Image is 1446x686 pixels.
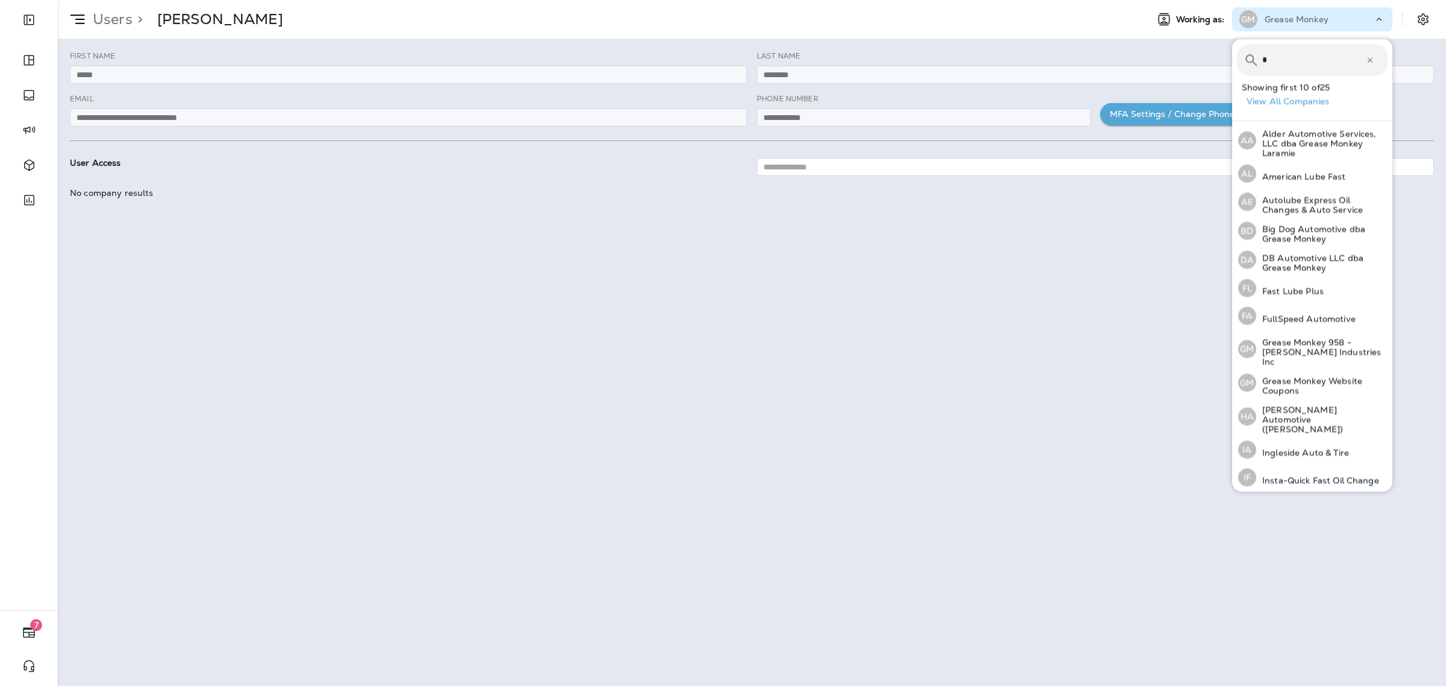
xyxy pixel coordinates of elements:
[88,10,133,28] p: Users
[757,51,800,61] label: Last Name
[1100,103,1280,125] button: MFA Settings / Change Phone Number
[1256,376,1388,395] p: Grease Monkey Website Coupons
[1256,448,1349,458] p: Ingleside Auto & Tire
[1232,464,1392,491] button: IFInsta-Quick Fast Oil Change
[1176,14,1227,25] span: Working as:
[1232,216,1392,245] button: BDBig Dog Automotive dba Grease Monkey
[1232,330,1392,368] button: GMGrease Monkey 958 - [PERSON_NAME] Industries Inc
[70,187,154,198] span: No company results
[1232,245,1392,274] button: DADB Automotive LLC dba Grease Monkey
[157,10,283,28] p: [PERSON_NAME]
[1232,397,1392,436] button: HA[PERSON_NAME] Automotive ([PERSON_NAME])
[1238,193,1256,211] div: AE
[1232,491,1392,520] button: KKKwik Kar Oil Change & Auto Care
[1238,468,1256,486] div: IF
[1239,10,1257,28] div: GM
[1238,408,1256,426] div: HA
[1238,165,1256,183] div: AL
[1232,187,1392,216] button: AEAutolube Express Oil Changes & Auto Service
[1238,374,1256,392] div: GM
[1238,340,1256,358] div: GM
[1238,279,1256,297] div: FL
[133,10,143,28] p: >
[1256,253,1388,272] p: DB Automotive LLC dba Grease Monkey
[157,10,283,28] div: Katie Stribley
[1256,286,1324,296] p: Fast Lube Plus
[70,51,115,61] label: First Name
[757,94,818,104] label: Phone Number
[1256,405,1388,434] p: [PERSON_NAME] Automotive ([PERSON_NAME])
[1265,14,1329,24] p: Grease Monkey
[1238,222,1256,240] div: BD
[1256,338,1388,367] p: Grease Monkey 958 - [PERSON_NAME] Industries Inc
[1232,121,1392,160] button: AAAlder Automotive Services, LLC dba Grease Monkey Laramie
[70,157,121,168] strong: User Access
[30,619,42,631] span: 7
[1238,307,1256,325] div: FA
[1232,160,1392,187] button: ALAmerican Lube Fast
[1242,92,1392,111] button: View All Companies
[1238,441,1256,459] div: IA
[1238,131,1256,149] div: AA
[1238,251,1256,269] div: DA
[70,94,94,104] label: Email
[1256,129,1388,158] p: Alder Automotive Services, LLC dba Grease Monkey Laramie
[1232,368,1392,397] button: GMGrease Monkey Website Coupons
[1242,83,1392,92] p: Showing first 10 of 25
[1256,224,1388,244] p: Big Dog Automotive dba Grease Monkey
[1412,8,1434,30] button: Settings
[1232,436,1392,464] button: IAIngleside Auto & Tire
[1232,274,1392,302] button: FLFast Lube Plus
[12,8,46,32] button: Expand Sidebar
[12,620,46,644] button: 7
[1256,476,1379,485] p: Insta-Quick Fast Oil Change
[1256,314,1356,324] p: FullSpeed Automotive
[1256,195,1388,215] p: Autolube Express Oil Changes & Auto Service
[1232,302,1392,330] button: FAFullSpeed Automotive
[1256,172,1346,181] p: American Lube Fast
